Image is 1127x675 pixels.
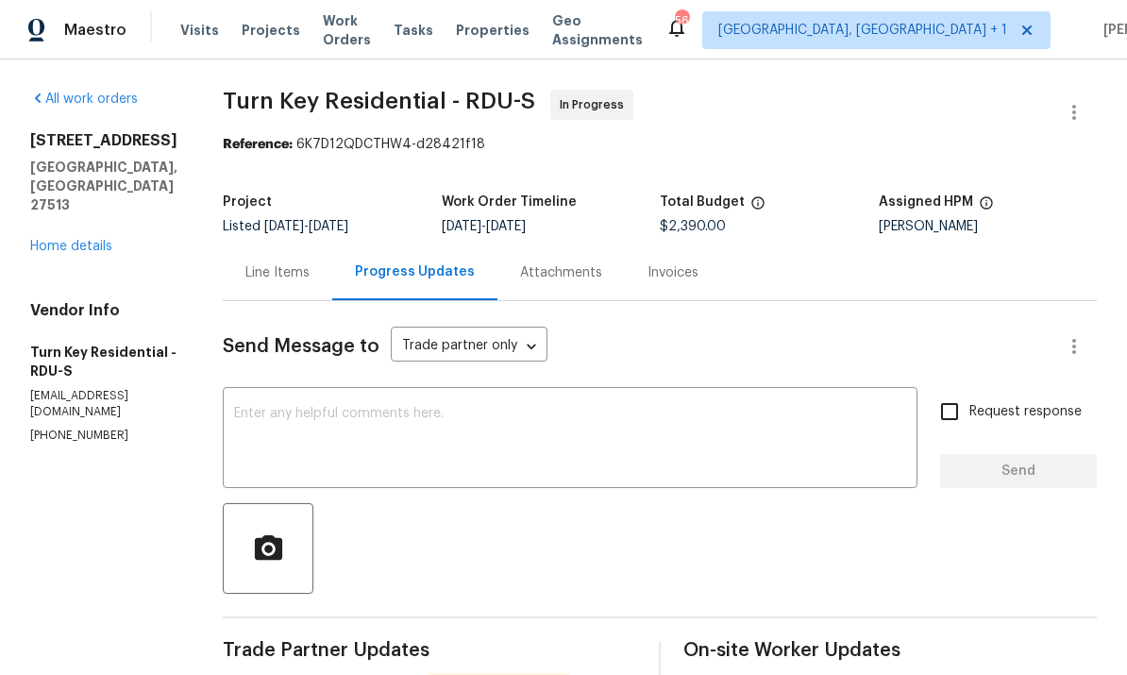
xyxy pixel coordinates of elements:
span: Request response [969,402,1082,422]
div: Attachments [520,263,602,282]
div: Trade partner only [391,331,547,363]
span: Maestro [64,21,126,40]
p: [PHONE_NUMBER] [30,428,177,444]
span: Listed [223,220,348,233]
span: Properties [456,21,530,40]
span: Trade Partner Updates [223,641,636,660]
span: In Progress [560,95,631,114]
span: $2,390.00 [660,220,726,233]
span: [GEOGRAPHIC_DATA], [GEOGRAPHIC_DATA] + 1 [718,21,1007,40]
div: [PERSON_NAME] [879,220,1098,233]
div: 56 [675,11,688,30]
p: [EMAIL_ADDRESS][DOMAIN_NAME] [30,388,177,420]
div: 6K7D12QDCTHW4-d28421f18 [223,135,1097,154]
a: Home details [30,240,112,253]
h5: Work Order Timeline [442,195,577,209]
a: All work orders [30,93,138,106]
span: The total cost of line items that have been proposed by Opendoor. This sum includes line items th... [750,195,765,220]
h5: [GEOGRAPHIC_DATA], [GEOGRAPHIC_DATA] 27513 [30,158,177,214]
h5: Turn Key Residential - RDU-S [30,343,177,380]
span: Work Orders [323,11,371,49]
b: Reference: [223,138,293,151]
span: Projects [242,21,300,40]
span: Send Message to [223,337,379,356]
h4: Vendor Info [30,301,177,320]
h2: [STREET_ADDRESS] [30,131,177,150]
h5: Assigned HPM [879,195,973,209]
span: - [442,220,526,233]
span: [DATE] [264,220,304,233]
div: Progress Updates [355,262,475,281]
div: Invoices [648,263,698,282]
h5: Total Budget [660,195,745,209]
span: [DATE] [442,220,481,233]
span: Turn Key Residential - RDU-S [223,90,535,112]
span: The hpm assigned to this work order. [979,195,994,220]
span: Visits [180,21,219,40]
div: Line Items [245,263,310,282]
span: [DATE] [309,220,348,233]
span: On-site Worker Updates [683,641,1097,660]
span: Geo Assignments [552,11,643,49]
span: - [264,220,348,233]
h5: Project [223,195,272,209]
span: [DATE] [486,220,526,233]
span: Tasks [394,24,433,37]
